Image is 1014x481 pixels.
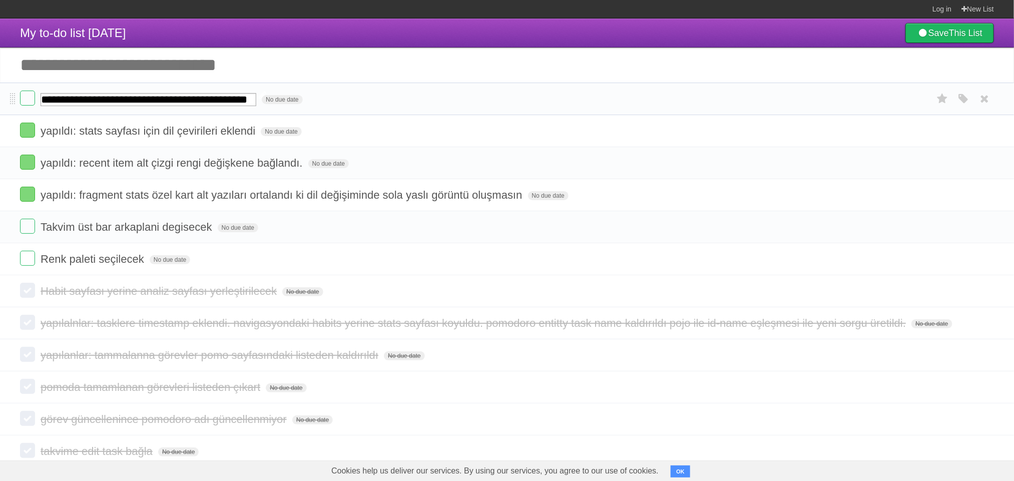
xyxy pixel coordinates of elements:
[20,251,35,266] label: Done
[949,28,982,38] b: This List
[20,155,35,170] label: Done
[261,127,301,136] span: No due date
[20,187,35,202] label: Done
[41,445,155,457] span: takvime edit task bağla
[218,223,258,232] span: No due date
[671,465,690,477] button: OK
[41,125,258,137] span: yapıldı: stats sayfası için dil çevirileri eklendi
[528,191,569,200] span: No due date
[20,219,35,234] label: Done
[292,415,333,424] span: No due date
[41,157,305,169] span: yapıldı: recent item alt çizgi rengi değişkene bağlandı.
[20,283,35,298] label: Done
[20,91,35,106] label: Done
[41,413,289,425] span: görev güncellenince pomodoro adı güncellenmiyor
[933,91,952,107] label: Star task
[20,347,35,362] label: Done
[20,26,126,40] span: My to-do list [DATE]
[41,221,214,233] span: Takvim üst bar arkaplani degisecek
[911,319,952,328] span: No due date
[308,159,349,168] span: No due date
[41,349,381,361] span: yapılanlar: tammalanna görevler pomo sayfasındaki listeden kaldırıldı
[158,447,199,456] span: No due date
[266,383,306,392] span: No due date
[41,285,279,297] span: Habit sayfası yerine analiz sayfası yerleştirilecek
[321,461,669,481] span: Cookies help us deliver our services. By using our services, you agree to our use of cookies.
[20,411,35,426] label: Done
[20,123,35,138] label: Done
[262,95,302,104] span: No due date
[41,381,263,393] span: pomoda tamamlanan görevleri listeden çıkart
[20,379,35,394] label: Done
[41,317,908,329] span: yapılalnlar: tasklere timestamp eklendi. navigasyondaki habits yerine stats sayfası koyuldu. pomo...
[905,23,994,43] a: SaveThis List
[20,443,35,458] label: Done
[20,315,35,330] label: Done
[282,287,323,296] span: No due date
[150,255,190,264] span: No due date
[41,189,525,201] span: yapıldı: fragment stats özel kart alt yazıları ortalandı ki dil değişiminde sola yaslı görüntü ol...
[41,253,147,265] span: Renk paleti seçilecek
[384,351,424,360] span: No due date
